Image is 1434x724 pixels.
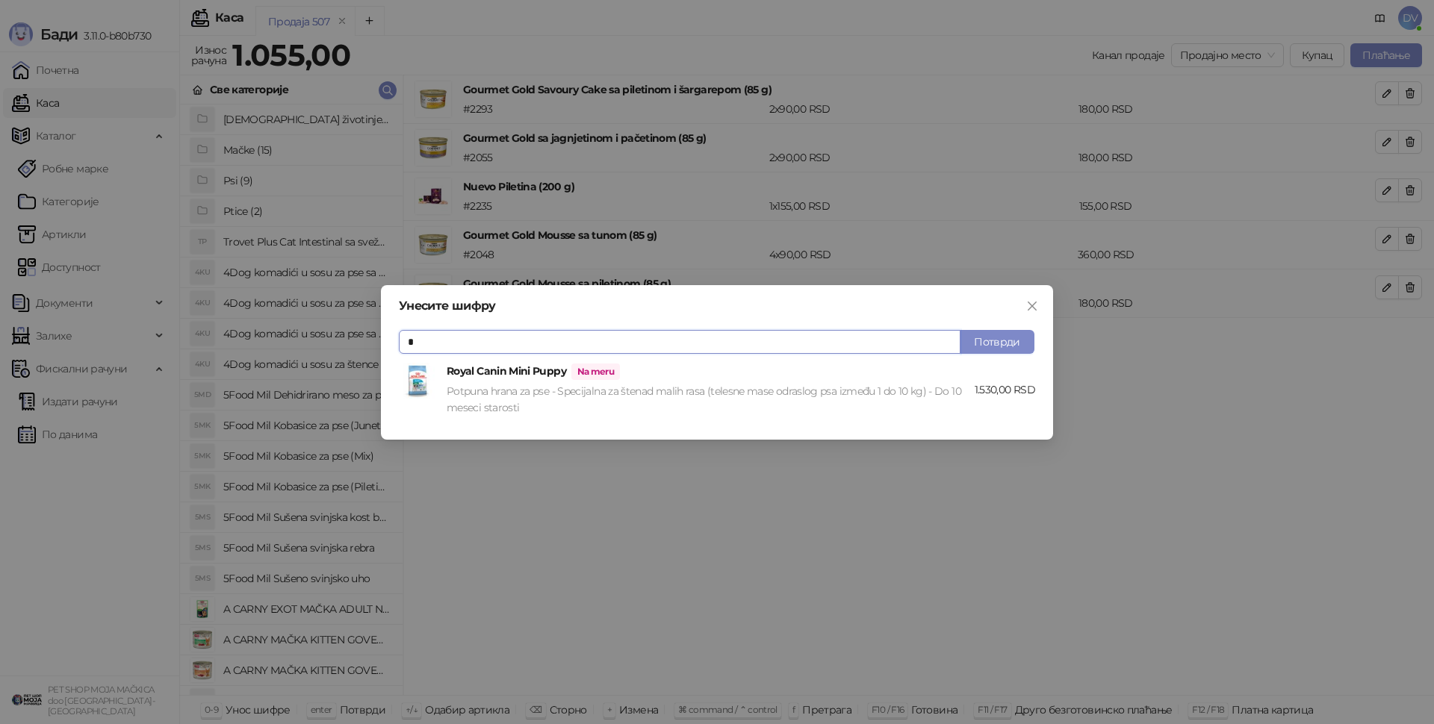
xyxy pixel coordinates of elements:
h4: Royal Canin Mini Puppy [447,363,975,380]
img: Royal Canin Mini Puppy [399,363,435,399]
div: Potpuna hrana za pse - Specijalna za štenad malih rasa (telesne mase odraslog psa između 1 do 10 ... [447,383,975,416]
span: Close [1020,300,1044,312]
span: close [1026,300,1038,312]
button: Потврди [960,330,1034,354]
button: Close [1020,294,1044,318]
span: Na meru [571,363,621,380]
div: Унесите шифру [399,300,1035,312]
div: 1.530,00 RSD [975,381,1035,397]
